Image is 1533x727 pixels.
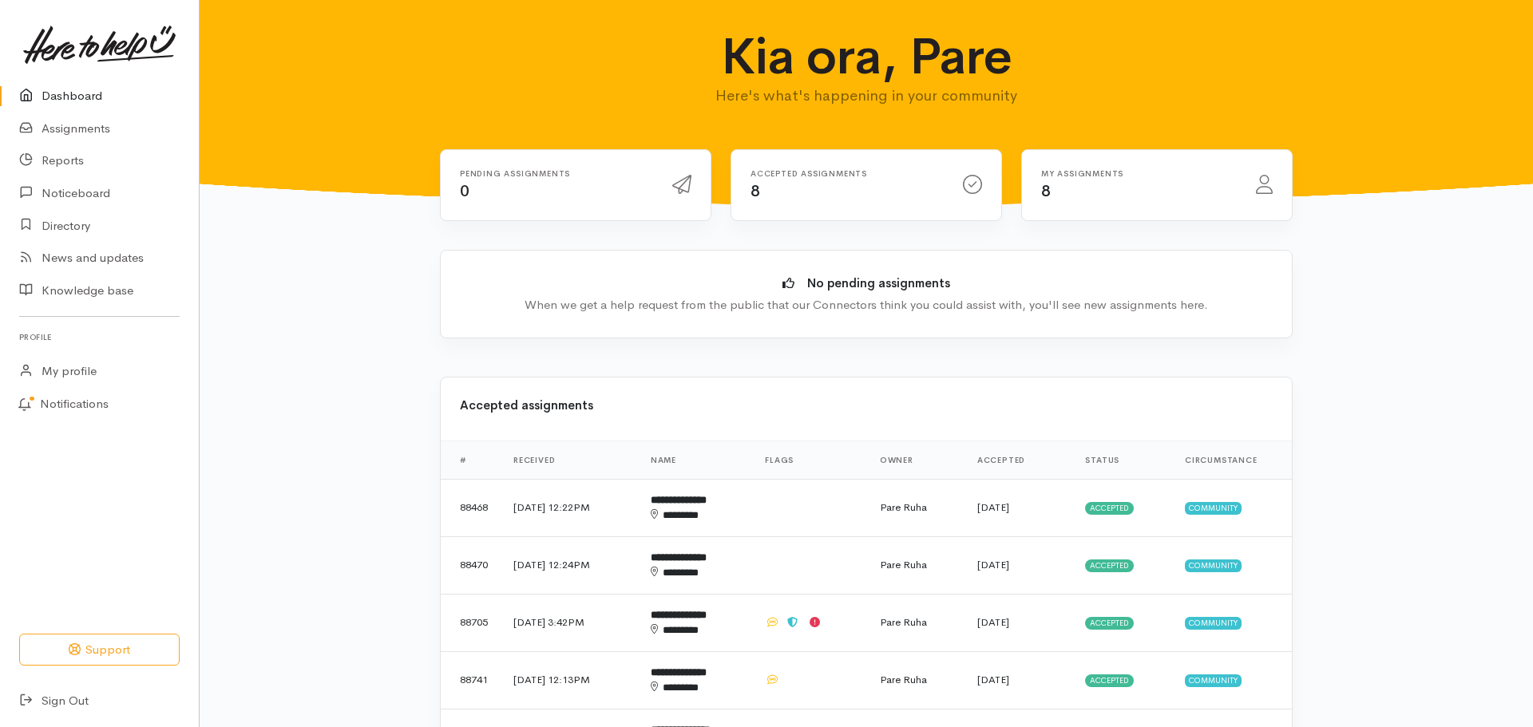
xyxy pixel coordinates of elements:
td: Pare Ruha [867,536,965,594]
span: Community [1185,617,1242,630]
td: [DATE] 12:13PM [501,651,638,709]
td: Pare Ruha [867,479,965,536]
th: Name [638,441,753,479]
th: Accepted [965,441,1073,479]
time: [DATE] [977,558,1009,571]
td: 88741 [441,651,501,709]
h6: Pending assignments [460,169,653,178]
h1: Kia ora, Pare [553,29,1181,85]
time: [DATE] [977,500,1009,514]
td: [DATE] 3:42PM [501,594,638,651]
span: 8 [1041,181,1051,201]
span: Accepted [1085,559,1134,572]
h6: My assignments [1041,169,1237,178]
td: 88468 [441,479,501,536]
td: Pare Ruha [867,594,965,651]
td: 88470 [441,536,501,594]
span: Accepted [1085,502,1134,515]
span: Community [1185,674,1242,687]
th: Received [501,441,638,479]
th: Status [1072,441,1172,479]
time: [DATE] [977,673,1009,686]
span: Community [1185,502,1242,515]
h6: Accepted assignments [751,169,944,178]
b: No pending assignments [807,275,950,290]
span: Accepted [1085,617,1134,630]
span: Accepted [1085,674,1134,687]
th: Circumstance [1172,441,1292,479]
span: 8 [751,181,760,201]
div: When we get a help request from the public that our Connectors think you could assist with, you'l... [465,296,1268,314]
span: 0 [460,181,469,201]
td: Pare Ruha [867,651,965,709]
p: Here's what's happening in your community [553,85,1181,107]
time: [DATE] [977,615,1009,629]
th: # [441,441,501,479]
h6: Profile [19,326,180,348]
button: Support [19,634,180,666]
th: Owner [867,441,965,479]
td: [DATE] 12:22PM [501,479,638,536]
span: Community [1185,559,1242,572]
td: 88705 [441,594,501,651]
td: [DATE] 12:24PM [501,536,638,594]
b: Accepted assignments [460,397,593,413]
th: Flags [752,441,867,479]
